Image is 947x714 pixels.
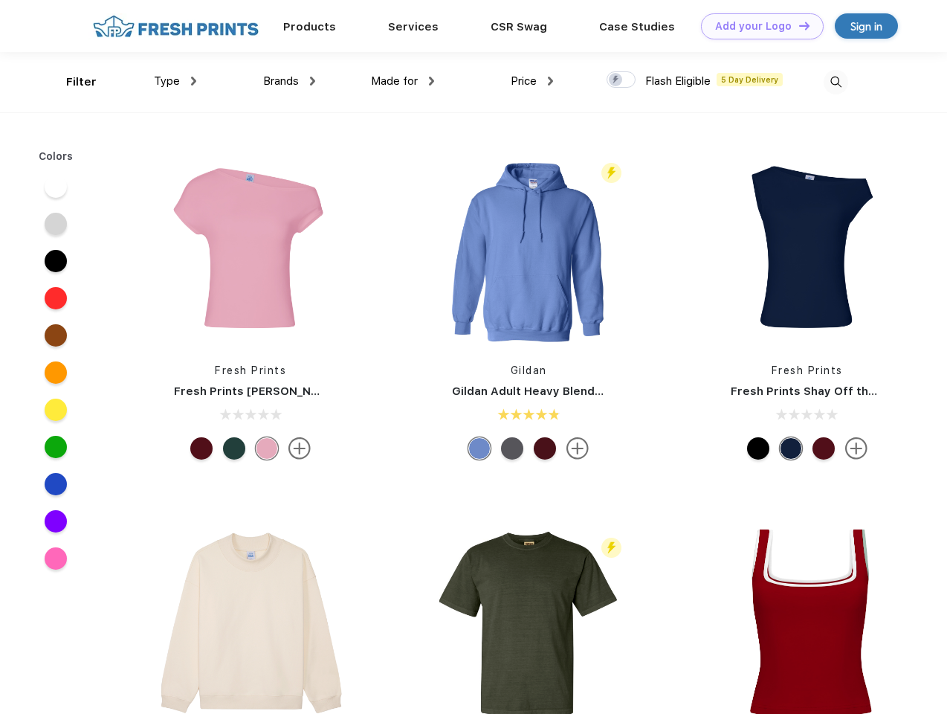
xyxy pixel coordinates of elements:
img: dropdown.png [548,77,553,86]
img: dropdown.png [191,77,196,86]
img: func=resize&h=266 [708,150,906,348]
div: Filter [66,74,97,91]
div: Sign in [850,18,882,35]
div: Garnet [534,437,556,460]
a: Sign in [835,13,898,39]
a: CSR Swag [491,20,547,33]
div: Light Pink [256,437,278,460]
span: Flash Eligible [645,74,711,88]
a: Fresh Prints [772,364,843,376]
span: Brands [263,74,299,88]
a: Services [388,20,439,33]
img: more.svg [566,437,589,460]
a: Fresh Prints [215,364,286,376]
img: flash_active_toggle.svg [601,163,621,183]
img: func=resize&h=266 [430,150,627,348]
img: fo%20logo%202.webp [88,13,263,39]
img: DT [799,22,809,30]
span: 5 Day Delivery [717,73,783,86]
div: Burgundy [190,437,213,460]
span: Made for [371,74,418,88]
div: Colors [28,149,85,164]
a: Gildan [511,364,547,376]
a: Products [283,20,336,33]
img: dropdown.png [429,77,434,86]
span: Price [511,74,537,88]
img: func=resize&h=266 [152,150,349,348]
div: Burgundy [812,437,835,460]
span: Type [154,74,180,88]
img: flash_active_toggle.svg [601,538,621,558]
div: Black [747,437,769,460]
img: desktop_search.svg [824,70,848,94]
div: Navy [780,437,802,460]
img: more.svg [288,437,311,460]
img: dropdown.png [310,77,315,86]
div: Charcoal [501,437,523,460]
div: Add your Logo [715,20,792,33]
img: more.svg [845,437,867,460]
a: Gildan Adult Heavy Blend 8 Oz. 50/50 Hooded Sweatshirt [452,385,777,398]
div: Carolina Blue [468,437,491,460]
div: Green [223,437,245,460]
a: Fresh Prints [PERSON_NAME] Off the Shoulder Top [174,385,463,398]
